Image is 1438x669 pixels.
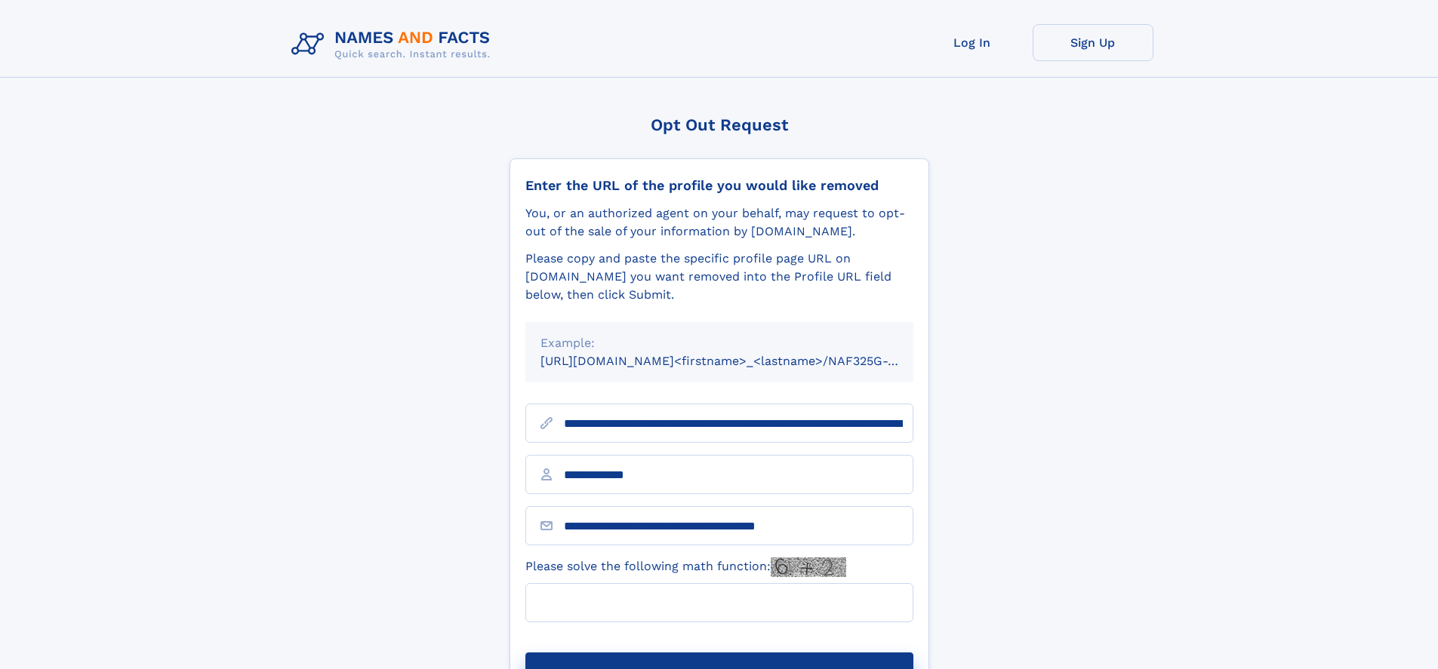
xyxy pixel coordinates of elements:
[912,24,1033,61] a: Log In
[525,177,913,194] div: Enter the URL of the profile you would like removed
[285,24,503,65] img: Logo Names and Facts
[510,115,929,134] div: Opt Out Request
[525,557,846,577] label: Please solve the following math function:
[525,250,913,304] div: Please copy and paste the specific profile page URL on [DOMAIN_NAME] you want removed into the Pr...
[540,334,898,352] div: Example:
[540,354,942,368] small: [URL][DOMAIN_NAME]<firstname>_<lastname>/NAF325G-xxxxxxxx
[1033,24,1153,61] a: Sign Up
[525,204,913,241] div: You, or an authorized agent on your behalf, may request to opt-out of the sale of your informatio...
